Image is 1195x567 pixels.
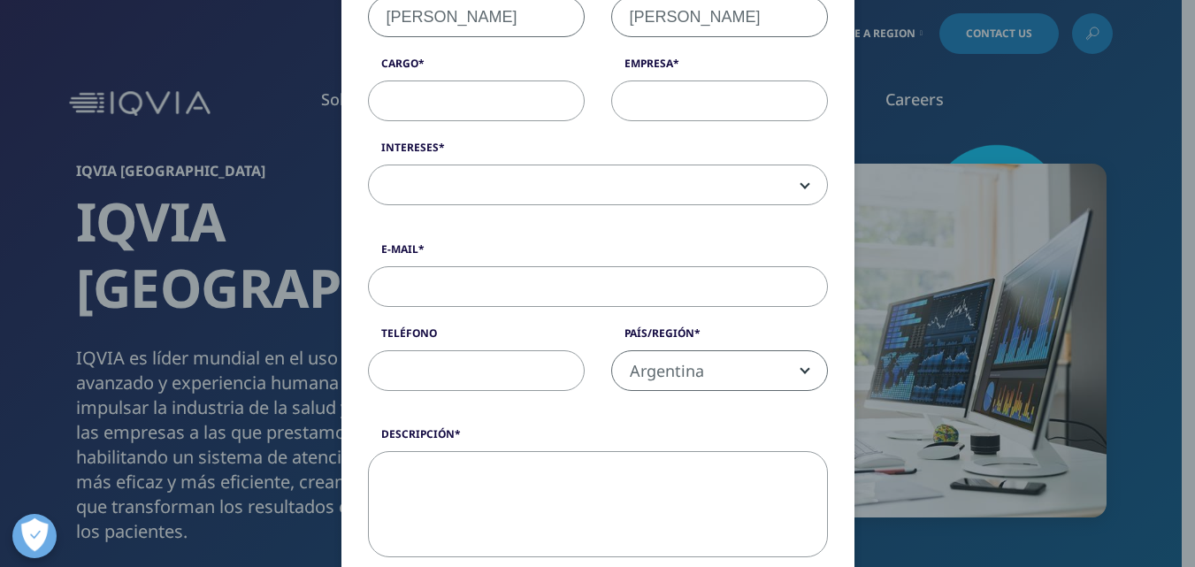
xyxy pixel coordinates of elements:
label: Empresa [611,56,828,80]
label: E-Mail [368,241,828,266]
label: Intereses [368,140,828,165]
span: Argentina [612,351,827,392]
span: Argentina [611,350,828,391]
label: Teléfono [368,326,585,350]
label: Descripción [368,426,828,451]
label: Cargo [368,56,585,80]
button: Abrir preferencias [12,514,57,558]
label: País/Región [611,326,828,350]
